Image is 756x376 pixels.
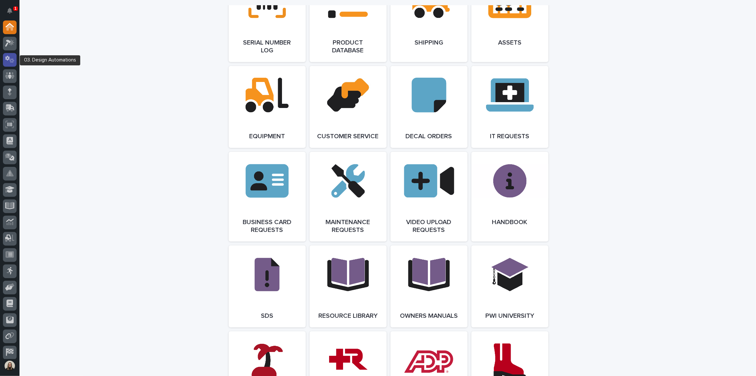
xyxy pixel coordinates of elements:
[471,66,548,148] a: IT Requests
[3,4,17,18] button: Notifications
[229,246,306,328] a: SDS
[391,246,468,328] a: Owners Manuals
[14,6,17,11] p: 1
[229,66,306,148] a: Equipment
[471,152,548,242] a: Handbook
[391,66,468,148] a: Decal Orders
[229,152,306,242] a: Business Card Requests
[391,152,468,242] a: Video Upload Requests
[471,246,548,328] a: PWI University
[310,66,387,148] a: Customer Service
[310,246,387,328] a: Resource Library
[3,359,17,373] button: users-avatar
[8,8,17,18] div: Notifications1
[310,152,387,242] a: Maintenance Requests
